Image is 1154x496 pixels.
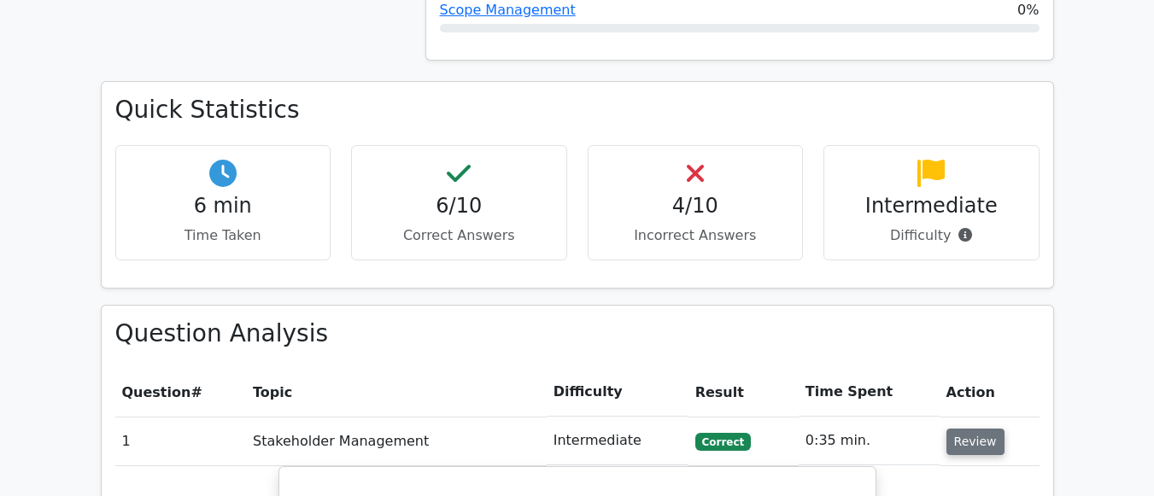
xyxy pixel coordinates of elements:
h4: 6/10 [366,194,553,219]
h3: Question Analysis [115,319,1040,348]
th: # [115,368,247,417]
span: Correct [695,433,751,450]
td: 1 [115,417,247,465]
h3: Quick Statistics [115,96,1040,125]
td: Stakeholder Management [246,417,547,465]
span: Question [122,384,191,400]
h4: Intermediate [838,194,1025,219]
th: Action [940,368,1040,417]
a: Scope Management [440,2,576,18]
th: Time Spent [799,368,940,417]
button: Review [946,429,1005,455]
p: Correct Answers [366,225,553,246]
p: Difficulty [838,225,1025,246]
td: Intermediate [547,417,688,465]
td: 0:35 min. [799,417,940,465]
h4: 4/10 [602,194,789,219]
th: Difficulty [547,368,688,417]
h4: 6 min [130,194,317,219]
th: Topic [246,368,547,417]
th: Result [688,368,799,417]
p: Time Taken [130,225,317,246]
p: Incorrect Answers [602,225,789,246]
